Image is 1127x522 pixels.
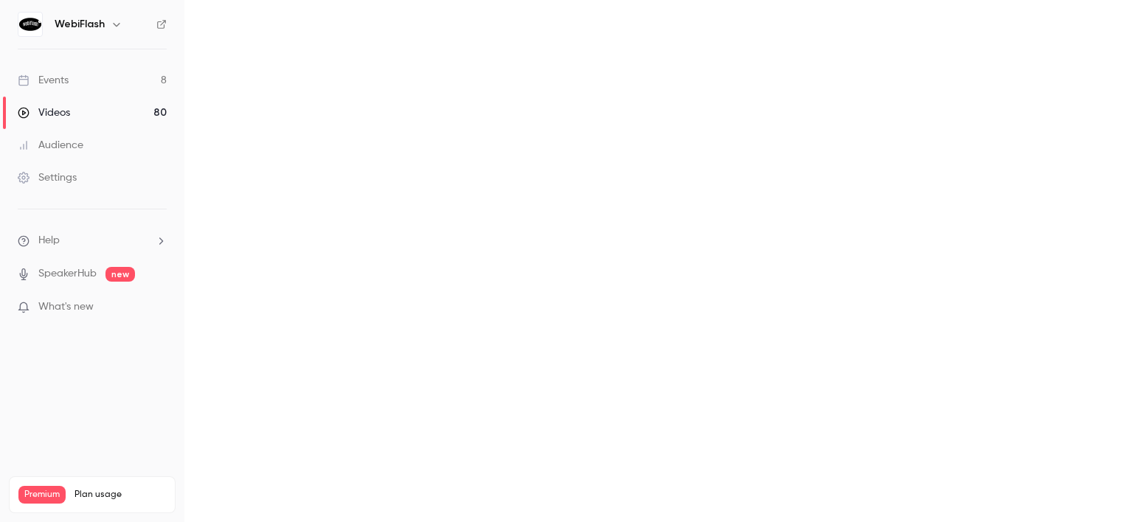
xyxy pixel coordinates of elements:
[149,301,167,314] iframe: Noticeable Trigger
[74,489,166,501] span: Plan usage
[38,299,94,315] span: What's new
[18,170,77,185] div: Settings
[55,17,105,32] h6: WebiFlash
[18,233,167,248] li: help-dropdown-opener
[18,105,70,120] div: Videos
[38,266,97,282] a: SpeakerHub
[18,138,83,153] div: Audience
[38,233,60,248] span: Help
[105,267,135,282] span: new
[18,486,66,504] span: Premium
[18,13,42,36] img: WebiFlash
[18,73,69,88] div: Events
